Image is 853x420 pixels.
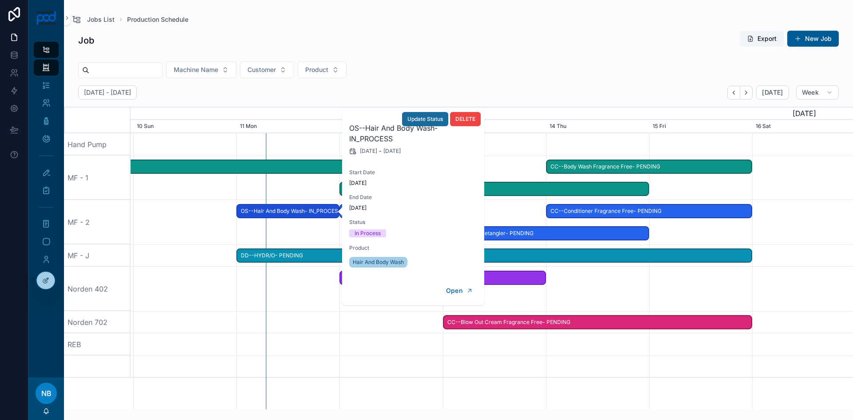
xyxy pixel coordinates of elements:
div: Hand Pump [64,133,131,156]
div: MF - 1 [64,156,131,200]
h2: OS--Hair And Body Wash- IN_PROCESS [349,123,477,144]
button: New Job [787,31,839,47]
div: Norden 702 [64,311,131,333]
a: Hair And Body Wash [349,257,407,268]
button: Update Status [402,112,448,126]
div: 10 Sun [133,120,236,133]
div: DD--HYDR/O- PENDING [236,248,752,263]
button: [DATE] [756,85,789,100]
span: OS--Hair And Body Wash- IN_PROCESS [237,204,339,219]
span: [DATE] [383,148,401,155]
button: Week [796,85,839,100]
a: Production Schedule [127,15,188,24]
button: Export [740,31,784,47]
span: Hair And Body Wash [353,259,404,266]
span: NB [41,388,52,399]
div: OS--Miracle Detangler- PENDING [443,226,650,241]
div: MF - J [64,244,131,267]
button: Select Button [298,61,347,78]
div: CC--Body Wash Fragrance Free- PENDING [546,160,753,174]
span: CC--Blow Out Cream Fragrance Free- PENDING [444,315,752,330]
span: DD--HYDR/O- PENDING [237,248,751,263]
span: Jobs List [87,15,115,24]
span: [DATE] [360,148,377,155]
button: DELETE [450,112,481,126]
div: CC--Curly Creme Fragrance Free- PENDING [339,271,546,285]
div: 11 Mon [236,120,339,133]
img: App logo [36,11,57,25]
span: [DATE] [349,180,477,187]
div: OS--Hair And Body Wash- IN_PROCESS [236,204,339,219]
a: Jobs List [71,14,115,25]
h1: Job [78,34,94,47]
span: - [379,148,382,155]
div: 13 Wed [443,120,546,133]
span: OS--Miracle Detangler- PENDING [444,226,649,241]
div: Norden 402 [64,267,131,311]
div: In Process [355,229,381,237]
span: CC--Conditioner Fragrance Free- PENDING [547,204,752,219]
div: CC--Blow Out Cream Fragrance Free- PENDING [443,315,753,330]
div: REB [64,333,131,356]
span: DELETE [455,116,475,123]
span: Status [349,219,477,226]
h2: [DATE] - [DATE] [84,88,131,97]
div: 14 Thu [546,120,649,133]
span: Product [305,65,328,74]
span: CC--Curly Creme Fragrance Free- PENDING [340,271,545,285]
div: 15 Fri [649,120,752,133]
div: CC-8.6oz-Conditioner Fragranced- PENDING [339,182,649,196]
span: End Date [349,194,477,201]
span: [DATE] [349,204,477,212]
span: Update Status [407,116,443,123]
div: CC--Conditioner Fragrance Free- PENDING [546,204,753,219]
span: Machine Name [174,65,218,74]
div: MF - 2 [64,200,131,244]
span: [DATE] [762,88,783,96]
span: CC--Body Wash Fragrance Free- PENDING [547,160,752,174]
span: Customer [247,65,276,74]
div: scrollable content [28,36,64,279]
span: CC-8.6oz-Conditioner Fragranced- PENDING [340,182,648,196]
button: Select Button [240,61,294,78]
span: Product [349,244,477,252]
span: Open [446,287,462,295]
button: Open [440,284,479,298]
button: Select Button [166,61,236,78]
div: 12 Tue [339,120,442,133]
span: Start Date [349,169,477,176]
span: Week [802,88,819,96]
